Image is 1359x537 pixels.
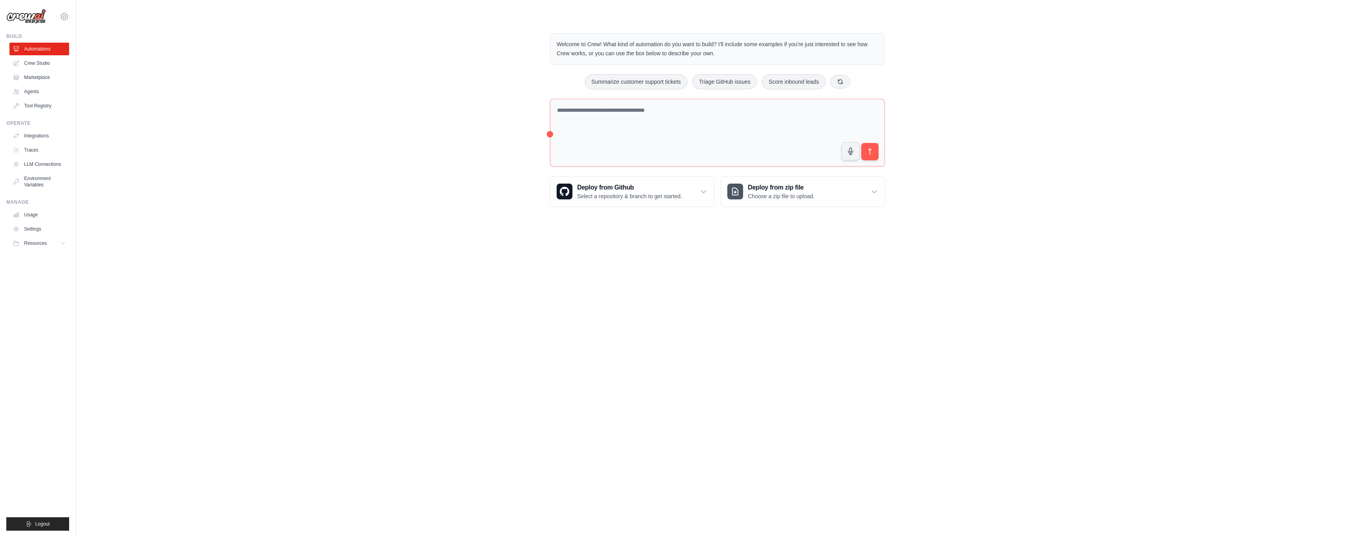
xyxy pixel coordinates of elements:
[577,192,682,200] p: Select a repository & branch to get started.
[6,120,69,126] div: Operate
[6,33,69,39] div: Build
[9,130,69,142] a: Integrations
[762,74,826,89] button: Score inbound leads
[35,521,50,527] span: Logout
[585,74,687,89] button: Summarize customer support tickets
[692,74,757,89] button: Triage GitHub issues
[557,40,878,58] p: Welcome to Crew! What kind of automation do you want to build? I'll include some examples if you'...
[9,100,69,112] a: Tool Registry
[9,85,69,98] a: Agents
[577,183,682,192] h3: Deploy from Github
[9,71,69,84] a: Marketplace
[6,517,69,531] button: Logout
[9,57,69,69] a: Crew Studio
[9,208,69,221] a: Usage
[748,192,815,200] p: Choose a zip file to upload.
[6,199,69,205] div: Manage
[6,9,46,24] img: Logo
[748,183,815,192] h3: Deploy from zip file
[9,144,69,156] a: Traces
[9,43,69,55] a: Automations
[9,223,69,235] a: Settings
[24,240,47,246] span: Resources
[9,237,69,250] button: Resources
[9,172,69,191] a: Environment Variables
[9,158,69,171] a: LLM Connections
